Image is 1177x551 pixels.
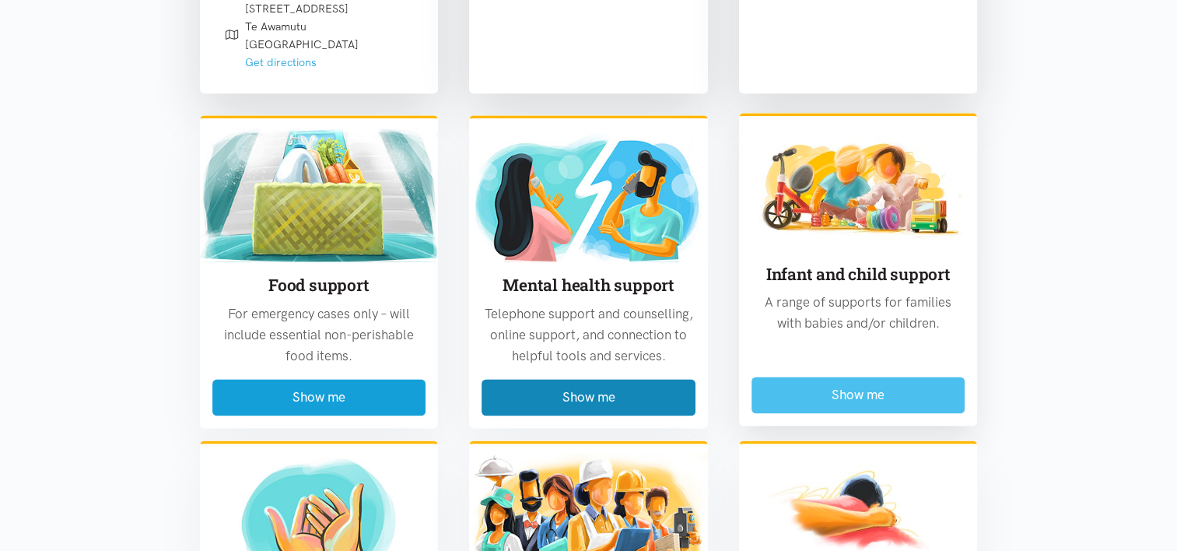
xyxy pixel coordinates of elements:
button: Show me [212,379,426,416]
h3: Infant and child support [751,263,965,286]
p: Telephone support and counselling, online support, and connection to helpful tools and services. [482,304,695,367]
a: Get directions [245,55,317,69]
p: A range of supports for families with babies and/or children. [751,292,965,334]
p: For emergency cases only – will include essential non-perishable food items. [212,304,426,367]
h3: Food support [212,274,426,297]
h3: Mental health support [482,274,695,297]
button: Show me [482,379,695,416]
button: Show me [751,377,965,413]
